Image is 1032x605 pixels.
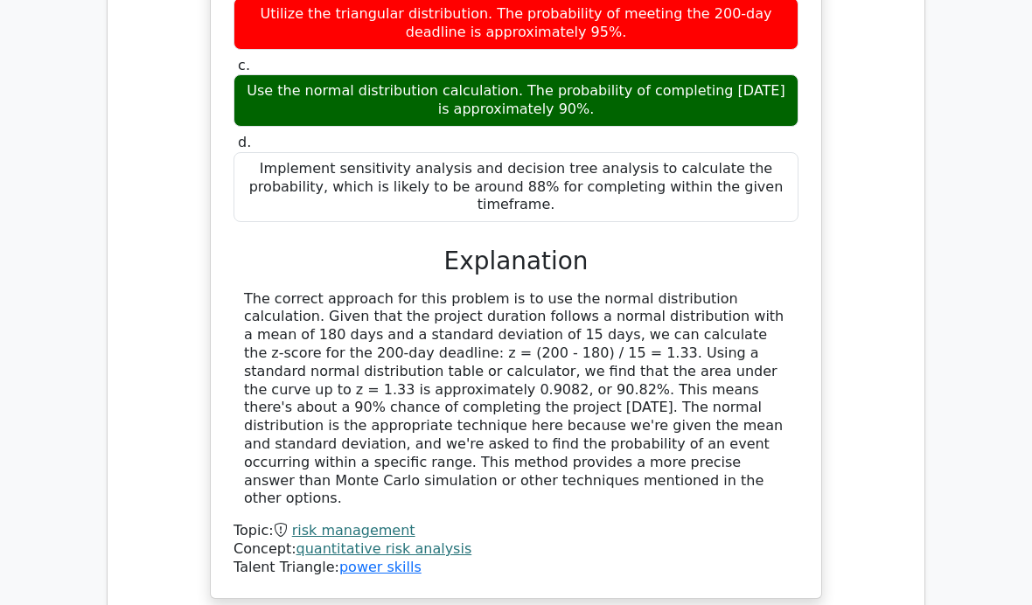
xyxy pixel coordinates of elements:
a: risk management [292,522,415,539]
div: Concept: [234,540,798,559]
div: The correct approach for this problem is to use the normal distribution calculation. Given that t... [244,290,788,509]
a: power skills [339,559,422,575]
span: c. [238,57,250,73]
div: Implement sensitivity analysis and decision tree analysis to calculate the probability, which is ... [234,152,798,222]
span: d. [238,134,251,150]
div: Use the normal distribution calculation. The probability of completing [DATE] is approximately 90%. [234,74,798,127]
h3: Explanation [244,247,788,275]
div: Topic: [234,522,798,540]
a: quantitative risk analysis [296,540,472,557]
div: Talent Triangle: [234,522,798,576]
